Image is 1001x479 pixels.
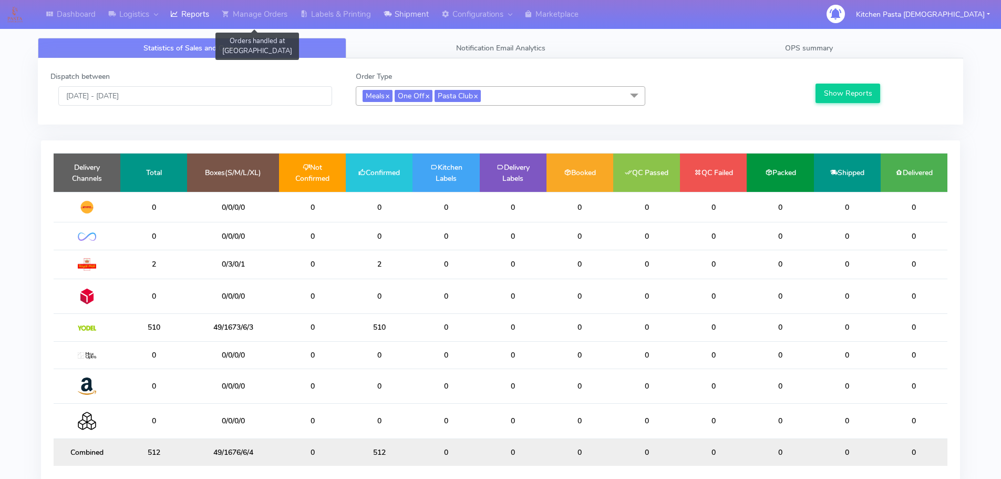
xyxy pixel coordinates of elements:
[412,192,479,222] td: 0
[78,325,96,331] img: Yodel
[816,84,880,103] button: Show Reports
[680,404,747,439] td: 0
[120,279,187,313] td: 0
[480,154,546,192] td: Delivery Labels
[881,341,947,369] td: 0
[54,439,120,466] td: Combined
[613,250,680,279] td: 0
[680,439,747,466] td: 0
[680,369,747,403] td: 0
[814,314,881,341] td: 0
[78,377,96,395] img: Amazon
[412,154,479,192] td: Kitchen Labels
[881,314,947,341] td: 0
[120,341,187,369] td: 0
[187,154,279,192] td: Boxes(S/M/L/XL)
[279,439,346,466] td: 0
[473,90,478,101] a: x
[120,154,187,192] td: Total
[385,90,389,101] a: x
[848,4,998,25] button: Kitchen Pasta [DEMOGRAPHIC_DATA]
[78,412,96,430] img: Collection
[120,192,187,222] td: 0
[120,439,187,466] td: 512
[78,200,96,214] img: DHL
[480,314,546,341] td: 0
[747,404,813,439] td: 0
[480,192,546,222] td: 0
[814,222,881,250] td: 0
[480,341,546,369] td: 0
[50,71,110,82] label: Dispatch between
[814,404,881,439] td: 0
[187,250,279,279] td: 0/3/0/1
[480,369,546,403] td: 0
[78,287,96,305] img: DPD
[785,43,833,53] span: OPS summary
[412,439,479,466] td: 0
[38,38,963,58] ul: Tabs
[613,369,680,403] td: 0
[747,314,813,341] td: 0
[546,279,613,313] td: 0
[279,222,346,250] td: 0
[120,404,187,439] td: 0
[346,404,412,439] td: 0
[881,369,947,403] td: 0
[412,250,479,279] td: 0
[279,314,346,341] td: 0
[546,439,613,466] td: 0
[456,43,545,53] span: Notification Email Analytics
[356,71,392,82] label: Order Type
[680,250,747,279] td: 0
[747,439,813,466] td: 0
[814,154,881,192] td: Shipped
[881,439,947,466] td: 0
[613,222,680,250] td: 0
[346,192,412,222] td: 0
[187,222,279,250] td: 0/0/0/0
[187,369,279,403] td: 0/0/0/0
[480,439,546,466] td: 0
[187,314,279,341] td: 49/1673/6/3
[881,222,947,250] td: 0
[187,192,279,222] td: 0/0/0/0
[346,341,412,369] td: 0
[279,369,346,403] td: 0
[881,192,947,222] td: 0
[187,341,279,369] td: 0/0/0/0
[412,279,479,313] td: 0
[814,369,881,403] td: 0
[363,90,393,102] span: Meals
[58,86,332,106] input: Pick the Daterange
[546,192,613,222] td: 0
[546,222,613,250] td: 0
[680,341,747,369] td: 0
[613,154,680,192] td: QC Passed
[747,192,813,222] td: 0
[279,192,346,222] td: 0
[279,404,346,439] td: 0
[435,90,481,102] span: Pasta Club
[680,192,747,222] td: 0
[480,279,546,313] td: 0
[120,250,187,279] td: 2
[747,154,813,192] td: Packed
[346,439,412,466] td: 512
[279,154,346,192] td: Not Confirmed
[881,250,947,279] td: 0
[346,314,412,341] td: 510
[613,279,680,313] td: 0
[747,369,813,403] td: 0
[881,154,947,192] td: Delivered
[346,154,412,192] td: Confirmed
[346,279,412,313] td: 0
[814,439,881,466] td: 0
[613,439,680,466] td: 0
[187,279,279,313] td: 0/0/0/0
[881,279,947,313] td: 0
[480,222,546,250] td: 0
[120,314,187,341] td: 510
[546,154,613,192] td: Booked
[546,404,613,439] td: 0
